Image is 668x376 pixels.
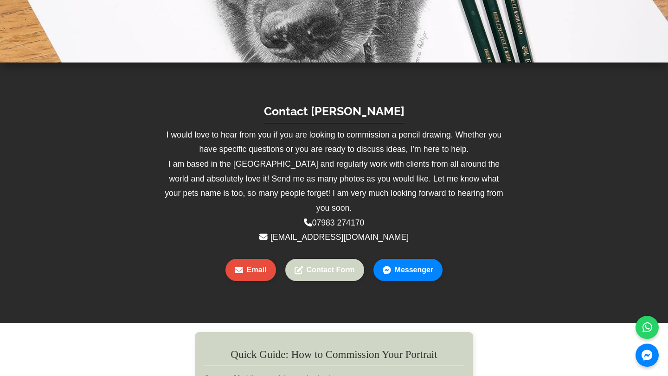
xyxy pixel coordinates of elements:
[636,316,659,339] a: WhatsApp
[285,259,364,281] a: Contact Form
[225,259,276,281] a: Email
[204,339,464,366] h3: Quick Guide: How to Commission Your Portrait
[304,218,365,227] a: 07983 274170
[270,232,409,242] a: [EMAIL_ADDRESS][DOMAIN_NAME]
[158,128,510,245] p: I would love to hear from you if you are looking to commission a pencil drawing. Whether you have...
[373,259,443,281] a: Messenger
[636,344,659,367] a: Messenger
[264,90,405,123] h1: Contact [PERSON_NAME]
